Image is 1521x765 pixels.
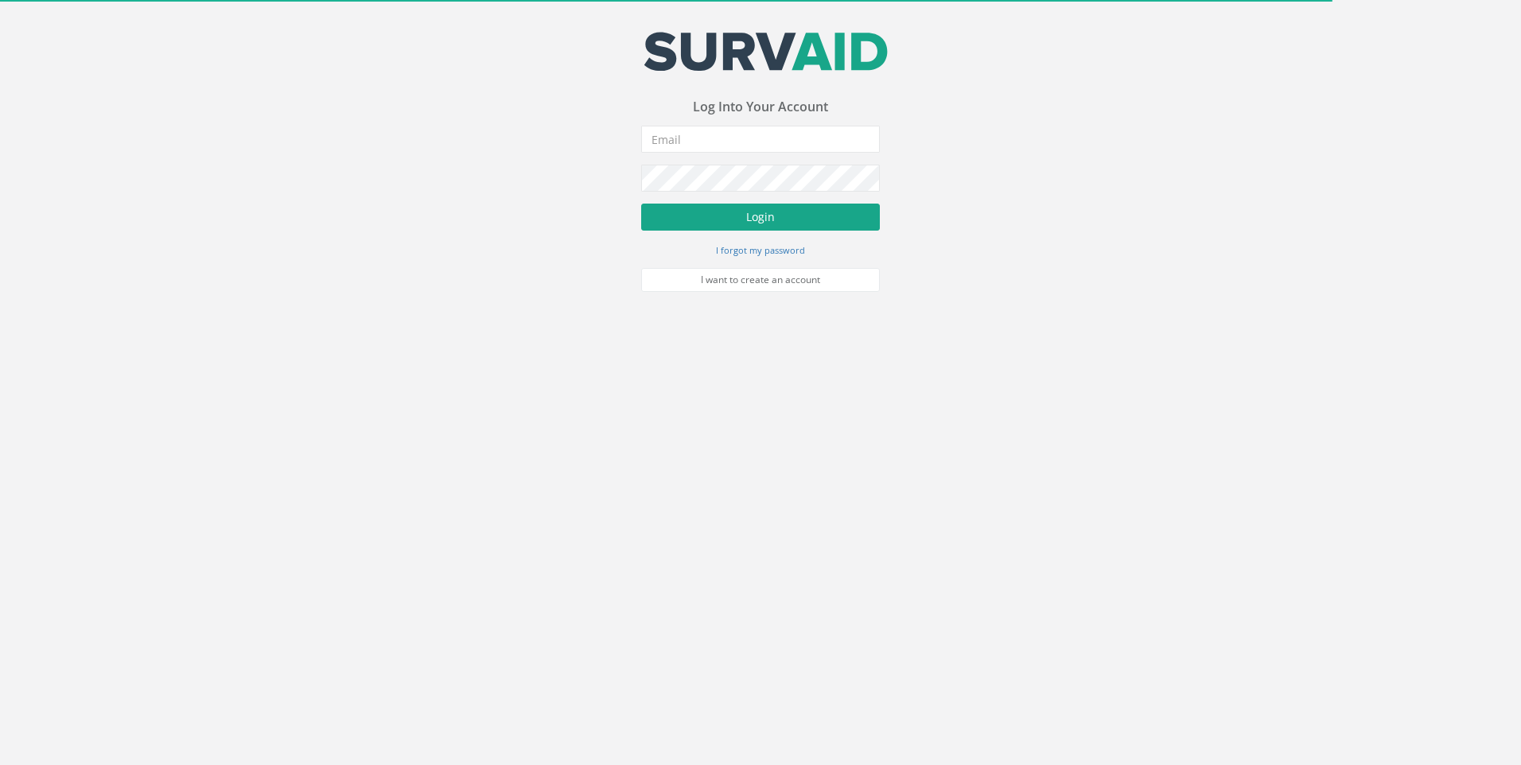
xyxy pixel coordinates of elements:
input: Email [641,126,880,153]
a: I forgot my password [716,243,805,257]
a: I want to create an account [641,268,880,292]
h3: Log Into Your Account [641,100,880,115]
small: I forgot my password [716,244,805,256]
button: Login [641,204,880,231]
